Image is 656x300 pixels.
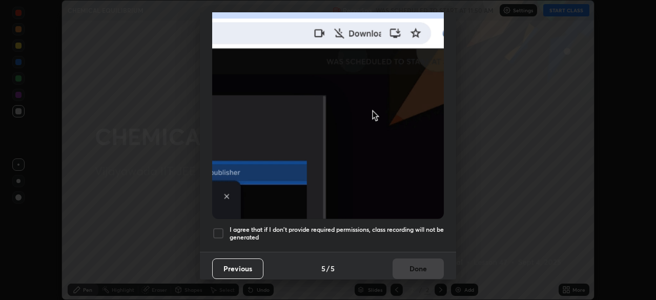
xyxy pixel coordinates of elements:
h4: 5 [321,263,325,274]
h4: / [326,263,330,274]
h4: 5 [331,263,335,274]
button: Previous [212,258,263,279]
h5: I agree that if I don't provide required permissions, class recording will not be generated [230,226,444,242]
